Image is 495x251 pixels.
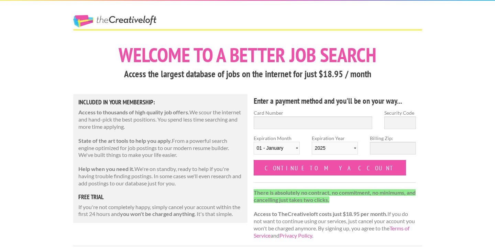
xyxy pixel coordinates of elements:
p: If you do not want to continue using our services, just cancel your account you won't be charged ... [254,189,416,239]
input: Continue to my account [254,160,406,175]
strong: you won't be charged anything [120,210,195,217]
label: Expiration Year [312,135,358,160]
h1: Welcome to a better job search [73,45,422,65]
a: Privacy Policy [279,232,312,239]
h5: free trial [78,194,243,200]
label: Expiration Month [254,135,300,160]
h4: Enter a payment method and you'll be on your way... [254,95,416,106]
p: From a powerful search engine optimized for job postings to our modern resume builder. We've buil... [78,137,243,159]
a: The Creative Loft [73,15,156,27]
strong: Help when you need it. [78,166,134,172]
strong: Access to TheCreativeloft costs just $18.95 per month. [254,210,387,217]
select: Expiration Month [254,142,300,155]
p: We scour the internet and hand-pick the best positions. You spend less time searching and more ti... [78,109,243,130]
p: We're on standby, ready to help if you're having trouble finding postings. In some cases we'll ev... [78,166,243,187]
strong: There is absolutely no contract, no commitment, no minimums, and cancelling just takes two clicks. [254,189,416,203]
h3: Access the largest database of jobs on the internet for just $18.95 / month [73,68,422,81]
label: Billing Zip: [370,135,416,142]
strong: Access to thousands of high quality job offers. [78,109,189,115]
select: Expiration Year [312,142,358,155]
a: Terms of Service [254,225,409,239]
label: Card Number [254,109,373,116]
h5: Included in Your Membership: [78,99,243,105]
strong: State of the art tools to help you apply. [78,137,172,144]
label: Security Code [384,109,416,116]
p: If you're not completely happy, simply cancel your account within the first 24 hours and . It's t... [78,204,243,218]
